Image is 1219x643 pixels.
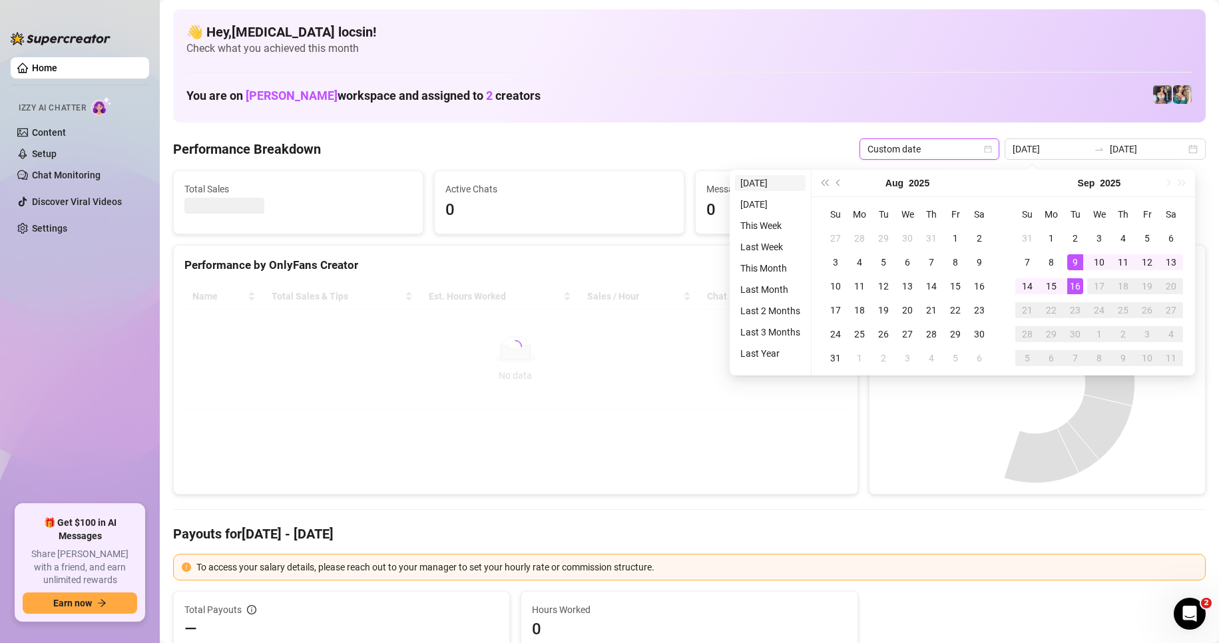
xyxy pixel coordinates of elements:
[1019,278,1035,294] div: 14
[1019,254,1035,270] div: 7
[885,170,903,196] button: Choose a month
[1039,202,1063,226] th: Mo
[173,140,321,158] h4: Performance Breakdown
[871,322,895,346] td: 2025-08-26
[1063,322,1087,346] td: 2025-09-30
[1174,598,1206,630] iframe: Intercom live chat
[11,32,111,45] img: logo-BBDzfeDw.svg
[1043,254,1059,270] div: 8
[947,254,963,270] div: 8
[1163,326,1179,342] div: 4
[895,250,919,274] td: 2025-08-06
[824,226,848,250] td: 2025-07-27
[1043,350,1059,366] div: 6
[1087,322,1111,346] td: 2025-10-01
[828,302,844,318] div: 17
[706,182,934,196] span: Messages Sent
[848,322,871,346] td: 2025-08-25
[923,254,939,270] div: 7
[971,350,987,366] div: 6
[871,226,895,250] td: 2025-07-29
[23,517,137,542] span: 🎁 Get $100 in AI Messages
[919,274,943,298] td: 2025-08-14
[824,322,848,346] td: 2025-08-24
[1135,322,1159,346] td: 2025-10-03
[923,278,939,294] div: 14
[1063,202,1087,226] th: Tu
[895,202,919,226] th: We
[943,322,967,346] td: 2025-08-29
[1067,278,1083,294] div: 16
[1111,226,1135,250] td: 2025-09-04
[1015,202,1039,226] th: Su
[1139,350,1155,366] div: 10
[852,230,867,246] div: 28
[1159,274,1183,298] td: 2025-09-20
[828,350,844,366] div: 31
[1087,250,1111,274] td: 2025-09-10
[1115,254,1131,270] div: 11
[1100,170,1120,196] button: Choose a year
[1159,226,1183,250] td: 2025-09-06
[967,250,991,274] td: 2025-08-09
[1201,598,1212,608] span: 2
[899,326,915,342] div: 27
[1015,226,1039,250] td: 2025-08-31
[1087,346,1111,370] td: 2025-10-08
[871,298,895,322] td: 2025-08-19
[1043,230,1059,246] div: 1
[1111,274,1135,298] td: 2025-09-18
[1063,274,1087,298] td: 2025-09-16
[1087,298,1111,322] td: 2025-09-24
[196,560,1197,574] div: To access your salary details, please reach out to your manager to set your hourly rate or commis...
[895,322,919,346] td: 2025-08-27
[1115,278,1131,294] div: 18
[1111,250,1135,274] td: 2025-09-11
[943,346,967,370] td: 2025-09-05
[875,230,891,246] div: 29
[943,298,967,322] td: 2025-08-22
[1111,346,1135,370] td: 2025-10-09
[943,274,967,298] td: 2025-08-15
[848,226,871,250] td: 2025-07-28
[1043,302,1059,318] div: 22
[895,274,919,298] td: 2025-08-13
[1139,278,1155,294] div: 19
[1067,230,1083,246] div: 2
[1015,298,1039,322] td: 2025-09-21
[852,254,867,270] div: 4
[1019,302,1035,318] div: 21
[532,602,846,617] span: Hours Worked
[1159,322,1183,346] td: 2025-10-04
[919,322,943,346] td: 2025-08-28
[824,346,848,370] td: 2025-08-31
[735,218,806,234] li: This Week
[1094,144,1104,154] span: to
[909,170,929,196] button: Choose a year
[1111,298,1135,322] td: 2025-09-25
[1135,250,1159,274] td: 2025-09-12
[875,254,891,270] div: 5
[32,127,66,138] a: Content
[828,326,844,342] div: 24
[899,230,915,246] div: 30
[919,226,943,250] td: 2025-07-31
[875,326,891,342] div: 26
[852,326,867,342] div: 25
[848,274,871,298] td: 2025-08-11
[1139,302,1155,318] div: 26
[899,278,915,294] div: 13
[947,278,963,294] div: 15
[943,250,967,274] td: 2025-08-08
[1067,254,1083,270] div: 9
[875,350,891,366] div: 2
[899,254,915,270] div: 6
[1139,230,1155,246] div: 5
[899,350,915,366] div: 3
[871,346,895,370] td: 2025-09-02
[1159,346,1183,370] td: 2025-10-11
[1019,326,1035,342] div: 28
[184,182,412,196] span: Total Sales
[919,250,943,274] td: 2025-08-07
[1091,326,1107,342] div: 1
